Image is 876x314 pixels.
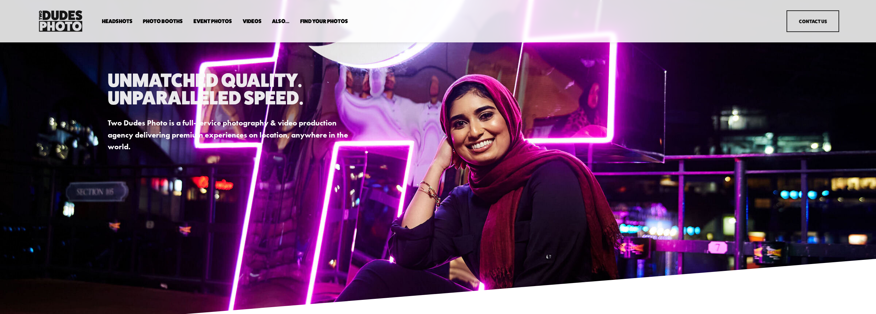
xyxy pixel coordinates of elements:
[102,19,133,24] span: Headshots
[300,19,348,24] span: Find Your Photos
[108,118,350,151] strong: Two Dudes Photo is a full-service photography & video production agency delivering premium experi...
[143,18,183,24] a: folder dropdown
[143,19,183,24] span: Photo Booths
[300,18,348,24] a: folder dropdown
[272,19,289,24] span: Also...
[108,71,353,106] h1: Unmatched Quality. Unparalleled Speed.
[272,18,289,24] a: folder dropdown
[37,9,84,33] img: Two Dudes Photo | Headshots, Portraits &amp; Photo Booths
[787,10,839,32] a: Contact Us
[102,18,133,24] a: folder dropdown
[193,18,232,24] a: Event Photos
[243,18,262,24] a: Videos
